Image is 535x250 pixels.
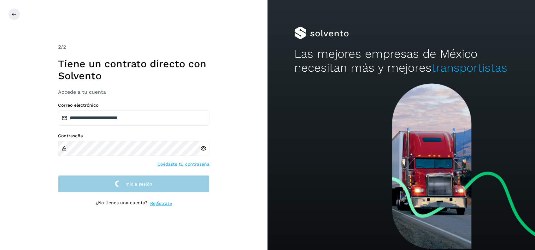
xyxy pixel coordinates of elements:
span: 2 [58,44,61,50]
a: Regístrate [150,200,172,207]
h2: Las mejores empresas de México necesitan más y mejores [294,47,508,75]
p: ¿No tienes una cuenta? [96,200,148,207]
label: Contraseña [58,133,209,139]
span: transportistas [432,61,507,74]
div: /2 [58,43,209,51]
button: Inicia sesión [58,175,209,193]
h1: Tiene un contrato directo con Solvento [58,58,209,82]
label: Correo electrónico [58,103,209,108]
span: Inicia sesión [126,182,152,186]
a: Olvidaste tu contraseña [157,161,209,168]
h3: Accede a tu cuenta [58,89,209,95]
